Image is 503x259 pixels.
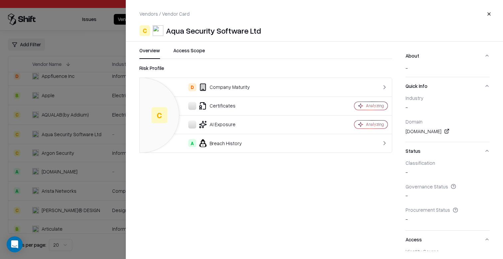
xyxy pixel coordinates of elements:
div: C [139,25,150,36]
button: Access [406,231,490,248]
div: - [406,169,490,178]
div: - [406,192,490,201]
div: Analyzing [366,122,384,127]
button: Status [406,142,490,160]
div: Status [406,160,490,230]
div: A [188,139,196,147]
div: Aqua Security Software Ltd [166,25,261,36]
div: Quick Info [406,95,490,142]
div: Risk Profile [139,64,392,72]
button: About [406,47,490,65]
div: Governance Status [406,183,490,189]
div: - [406,104,490,113]
p: Vendors / Vendor Card [139,10,190,17]
div: Procurement Status [406,207,490,213]
button: Quick Info [406,77,490,95]
div: Breach History [145,139,319,147]
img: Aqua Security Software Ltd [153,25,163,36]
button: Access Scope [173,47,205,59]
div: - [406,65,490,77]
div: Company Maturity [145,83,319,91]
div: Certificates [145,102,319,110]
div: [DOMAIN_NAME] [406,127,490,135]
button: Overview [139,47,160,59]
div: Domain [406,119,490,125]
div: Analyzing [366,103,384,109]
div: C [151,107,167,123]
div: Industry [406,95,490,101]
div: AI Exposure [145,121,319,129]
div: Identity Source [406,248,490,254]
div: - [406,216,490,225]
div: About [406,65,490,77]
div: Classification [406,160,490,166]
div: D [188,83,196,91]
